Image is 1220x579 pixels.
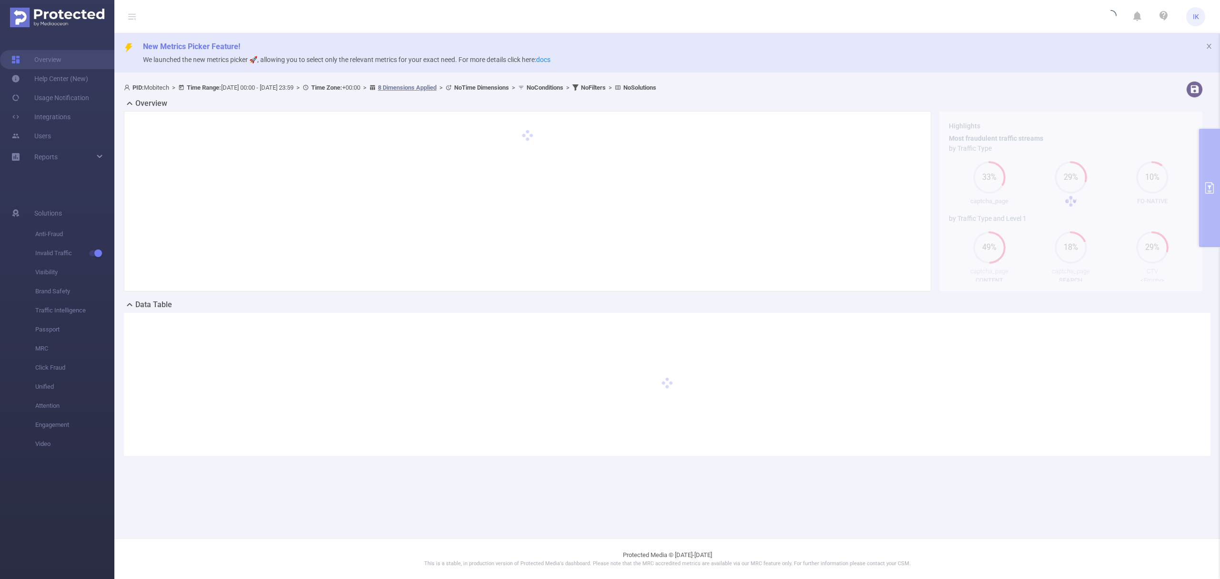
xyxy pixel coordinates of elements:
[11,126,51,145] a: Users
[35,415,114,434] span: Engagement
[35,434,114,454] span: Video
[1206,43,1212,50] i: icon: close
[1206,41,1212,52] button: icon: close
[437,84,446,91] span: >
[360,84,369,91] span: >
[606,84,615,91] span: >
[143,42,240,51] span: New Metrics Picker Feature!
[143,56,550,63] span: We launched the new metrics picker 🚀, allowing you to select only the relevant metrics for your e...
[135,98,167,109] h2: Overview
[138,560,1196,568] p: This is a stable, in production version of Protected Media's dashboard. Please note that the MRC ...
[527,84,563,91] b: No Conditions
[34,153,58,161] span: Reports
[563,84,572,91] span: >
[35,339,114,358] span: MRC
[35,358,114,377] span: Click Fraud
[34,147,58,166] a: Reports
[132,84,144,91] b: PID:
[311,84,342,91] b: Time Zone:
[35,225,114,244] span: Anti-Fraud
[581,84,606,91] b: No Filters
[11,50,61,69] a: Overview
[135,299,172,310] h2: Data Table
[34,204,62,223] span: Solutions
[35,244,114,263] span: Invalid Traffic
[35,282,114,301] span: Brand Safety
[509,84,518,91] span: >
[124,84,656,91] span: Mobitech [DATE] 00:00 - [DATE] 23:59 +00:00
[35,320,114,339] span: Passport
[35,301,114,320] span: Traffic Intelligence
[187,84,221,91] b: Time Range:
[124,43,133,52] i: icon: thunderbolt
[114,538,1220,579] footer: Protected Media © [DATE]-[DATE]
[378,84,437,91] u: 8 Dimensions Applied
[1105,10,1117,23] i: icon: loading
[169,84,178,91] span: >
[623,84,656,91] b: No Solutions
[35,263,114,282] span: Visibility
[536,56,550,63] a: docs
[1193,7,1199,26] span: IK
[124,84,132,91] i: icon: user
[454,84,509,91] b: No Time Dimensions
[11,88,89,107] a: Usage Notification
[10,8,104,27] img: Protected Media
[11,107,71,126] a: Integrations
[35,377,114,396] span: Unified
[11,69,88,88] a: Help Center (New)
[35,396,114,415] span: Attention
[294,84,303,91] span: >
